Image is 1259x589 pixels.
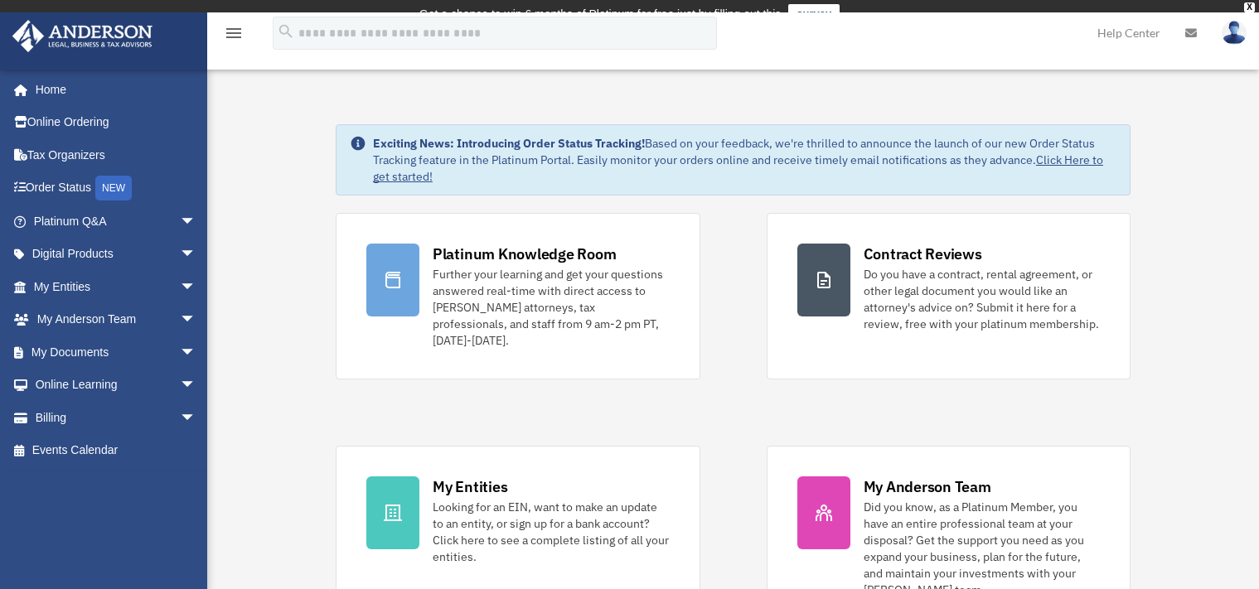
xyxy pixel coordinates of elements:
[864,266,1101,332] div: Do you have a contract, rental agreement, or other legal document you would like an attorney's ad...
[1222,21,1247,45] img: User Pic
[180,401,213,435] span: arrow_drop_down
[373,152,1103,184] a: Click Here to get started!
[336,213,700,379] a: Platinum Knowledge Room Further your learning and get your questions answered real-time with dire...
[864,244,982,264] div: Contract Reviews
[95,176,132,200] div: NEW
[180,238,213,272] span: arrow_drop_down
[224,23,244,43] i: menu
[12,106,221,139] a: Online Ordering
[180,369,213,403] span: arrow_drop_down
[180,205,213,239] span: arrow_drop_down
[12,303,221,336] a: My Anderson Teamarrow_drop_down
[12,238,221,271] a: Digital Productsarrow_drop_down
[12,401,221,434] a: Billingarrow_drop_down
[433,266,670,349] div: Further your learning and get your questions answered real-time with direct access to [PERSON_NAM...
[12,138,221,171] a: Tax Organizers
[373,135,1116,185] div: Based on your feedback, we're thrilled to announce the launch of our new Order Status Tracking fe...
[788,4,840,24] a: survey
[12,434,221,467] a: Events Calendar
[180,336,213,369] span: arrow_drop_down
[433,476,507,497] div: My Entities
[864,476,991,497] div: My Anderson Team
[224,29,244,43] a: menu
[433,499,670,565] div: Looking for an EIN, want to make an update to an entity, or sign up for a bank account? Click her...
[419,4,782,24] div: Get a chance to win 6 months of Platinum for free just by filling out this
[12,270,221,303] a: My Entitiesarrow_drop_down
[767,213,1131,379] a: Contract Reviews Do you have a contract, rental agreement, or other legal document you would like...
[373,136,645,151] strong: Exciting News: Introducing Order Status Tracking!
[12,73,213,106] a: Home
[12,205,221,238] a: Platinum Q&Aarrow_drop_down
[433,244,617,264] div: Platinum Knowledge Room
[180,303,213,337] span: arrow_drop_down
[277,22,295,41] i: search
[12,336,221,369] a: My Documentsarrow_drop_down
[1244,2,1255,12] div: close
[12,171,221,205] a: Order StatusNEW
[7,20,157,52] img: Anderson Advisors Platinum Portal
[12,369,221,402] a: Online Learningarrow_drop_down
[180,270,213,304] span: arrow_drop_down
